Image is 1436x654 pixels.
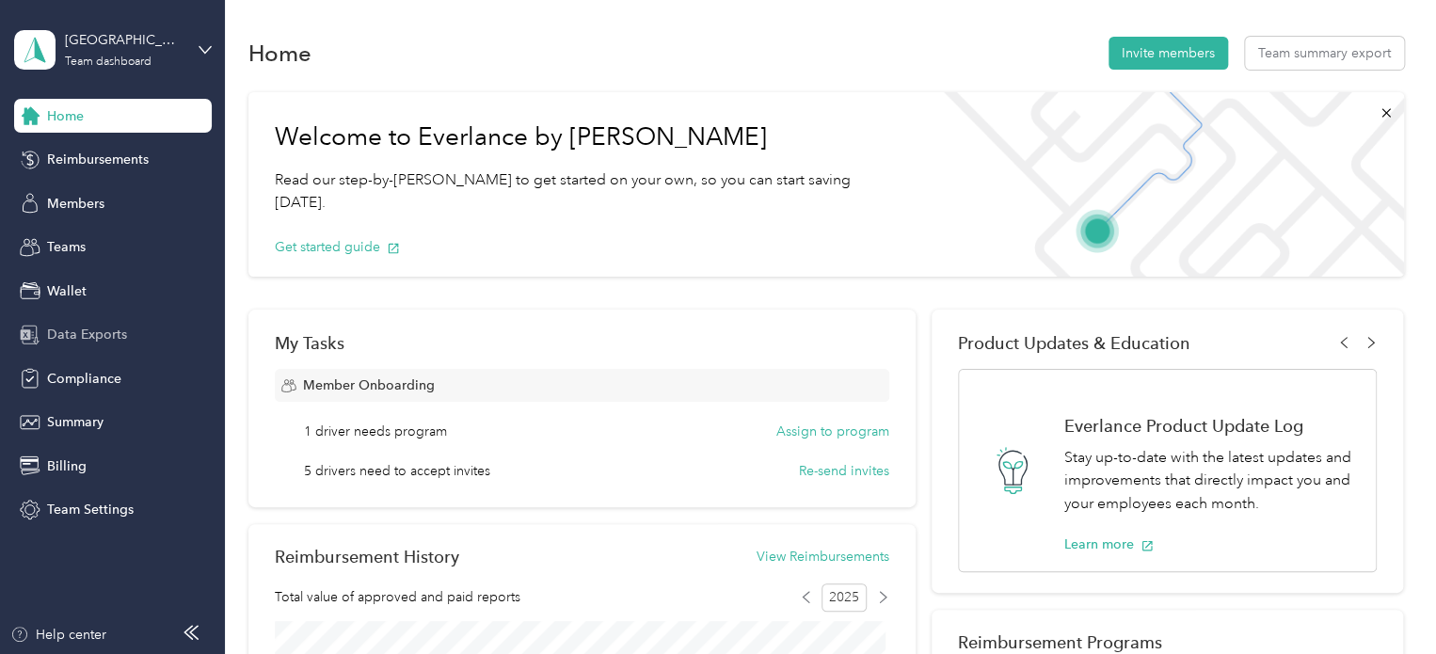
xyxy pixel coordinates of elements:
[799,461,889,481] button: Re-send invites
[958,632,1377,652] h2: Reimbursement Programs
[47,281,87,301] span: Wallet
[47,150,149,169] span: Reimbursements
[303,375,435,395] span: Member Onboarding
[47,500,134,519] span: Team Settings
[47,194,104,214] span: Members
[1064,416,1356,436] h1: Everlance Product Update Log
[275,587,520,607] span: Total value of approved and paid reports
[304,461,490,481] span: 5 drivers need to accept invites
[47,412,104,432] span: Summary
[47,369,121,389] span: Compliance
[757,547,889,566] button: View Reimbursements
[47,456,87,476] span: Billing
[275,122,900,152] h1: Welcome to Everlance by [PERSON_NAME]
[275,168,900,215] p: Read our step-by-[PERSON_NAME] to get started on your own, so you can start saving [DATE].
[925,92,1403,277] img: Welcome to everlance
[1109,37,1228,70] button: Invite members
[275,547,459,566] h2: Reimbursement History
[1245,37,1404,70] button: Team summary export
[248,43,311,63] h1: Home
[304,422,447,441] span: 1 driver needs program
[958,333,1190,353] span: Product Updates & Education
[776,422,889,441] button: Assign to program
[47,237,86,257] span: Teams
[1064,446,1356,516] p: Stay up-to-date with the latest updates and improvements that directly impact you and your employ...
[275,333,889,353] div: My Tasks
[822,583,867,612] span: 2025
[47,325,127,344] span: Data Exports
[47,106,84,126] span: Home
[10,625,106,645] button: Help center
[1064,534,1154,554] button: Learn more
[275,237,400,257] button: Get started guide
[65,30,183,50] div: [GEOGRAPHIC_DATA]
[1331,549,1436,654] iframe: Everlance-gr Chat Button Frame
[65,56,152,68] div: Team dashboard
